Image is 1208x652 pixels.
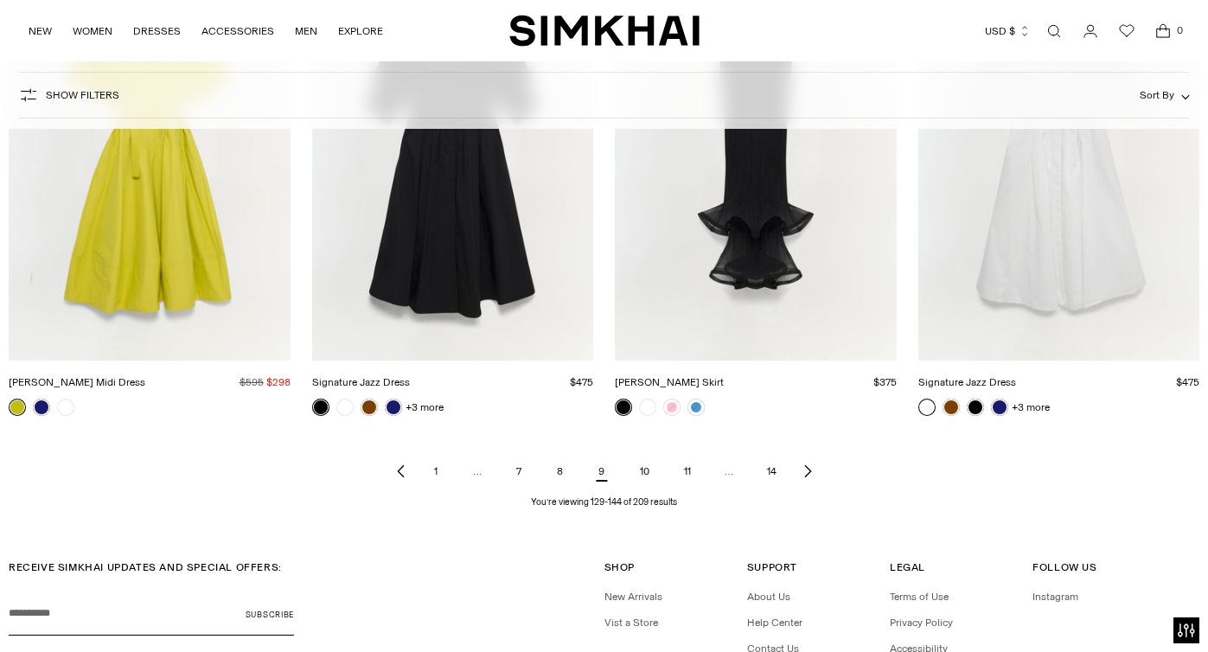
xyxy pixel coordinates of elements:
span: Support [747,561,797,573]
a: [PERSON_NAME] Skirt [615,376,724,388]
iframe: Sign Up via Text for Offers [14,586,174,638]
a: Open cart modal [1146,14,1180,48]
span: Shop [604,561,635,573]
span: 9 [585,454,619,489]
button: Subscribe [246,592,294,636]
a: Previous page of results [391,454,412,489]
button: USD $ [985,12,1031,50]
span: Sort By [1140,89,1174,101]
a: DRESSES [133,12,181,50]
a: Privacy Policy [890,617,953,629]
a: Instagram [1032,591,1078,603]
a: Terms of Use [890,591,949,603]
span: Legal [890,561,925,573]
a: WOMEN [73,12,112,50]
a: EXPLORE [338,12,383,50]
span: Follow Us [1032,561,1096,573]
button: Show Filters [18,81,119,109]
a: Signature Jazz Dress [918,376,1016,388]
a: SIMKHAI [509,14,700,48]
a: Vist a Store [604,617,658,629]
a: [PERSON_NAME] Midi Dress [9,376,145,388]
span: Show Filters [46,89,119,101]
a: MEN [295,12,317,50]
a: Wishlist [1109,14,1144,48]
a: Signature Jazz Dress [312,376,410,388]
a: New Arrivals [604,591,662,603]
span: 0 [1172,22,1187,38]
a: Page 14 of results [753,454,790,489]
a: Next page of results [797,454,818,489]
a: Page 10 of results [626,454,663,489]
a: Page 11 of results [670,454,705,489]
a: Go to the account page [1073,14,1108,48]
a: Page 8 of results [543,454,578,489]
span: … [460,454,495,489]
span: RECEIVE SIMKHAI UPDATES AND SPECIAL OFFERS: [9,561,282,573]
span: … [712,454,746,489]
a: Page 1 of results [419,454,453,489]
a: ACCESSORIES [201,12,274,50]
a: Page 7 of results [502,454,536,489]
p: You’re viewing 129-144 of 209 results [531,495,677,509]
button: Sort By [1140,86,1190,105]
a: NEW [29,12,52,50]
a: Help Center [747,617,802,629]
a: Open search modal [1037,14,1071,48]
a: About Us [747,591,790,603]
